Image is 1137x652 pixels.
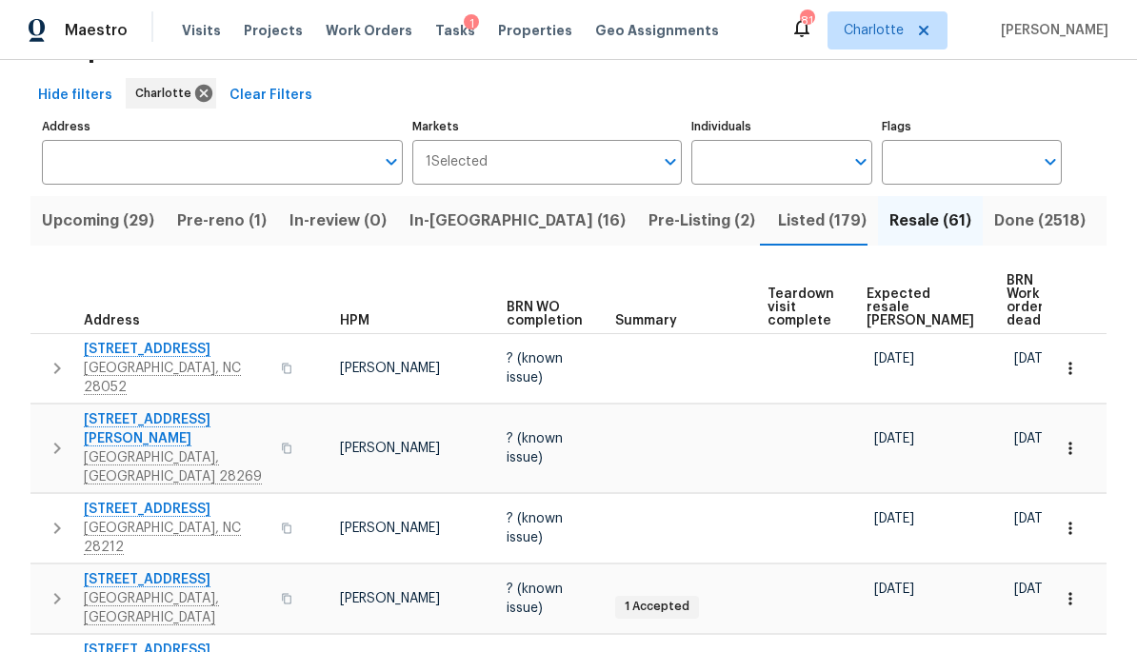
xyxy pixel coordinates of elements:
span: [DATE] [874,583,914,596]
span: [PERSON_NAME] [340,522,440,535]
span: Expected resale [PERSON_NAME] [867,287,974,327]
span: [DATE] [1014,512,1054,525]
span: Listed (179) [778,207,867,234]
span: BRN WO completion [507,301,583,327]
span: Properties [498,21,572,40]
span: [DATE] [874,352,914,366]
span: ? (known issue) [507,512,563,544]
span: [PERSON_NAME] [340,592,440,605]
span: HPM [340,314,369,327]
button: Open [1037,148,1064,175]
span: Done (2518) [994,207,1086,234]
span: Visits [182,21,221,40]
span: [DATE] [1014,583,1054,596]
span: Hide filters [38,84,112,108]
span: ? (known issue) [507,432,563,464]
div: 1 [464,14,479,33]
span: Pre-reno (1) [177,207,267,234]
span: [PERSON_NAME] [340,362,440,375]
span: Teardown visit complete [768,287,834,327]
span: Projects [244,21,303,40]
span: 1 Accepted [617,599,697,615]
span: Resale (61) [889,207,971,234]
span: ? (known issue) [507,352,563,385]
button: Open [657,148,684,175]
span: 1 Selected [426,154,488,170]
span: In-[GEOGRAPHIC_DATA] (16) [409,207,626,234]
span: [DATE] [1014,432,1054,445]
span: In-review (0) [289,207,387,234]
span: [DATE] [1014,352,1054,366]
label: Markets [412,121,683,132]
span: Geo Assignments [595,21,719,40]
label: Flags [882,121,1062,132]
span: Address [84,314,140,327]
button: Open [378,148,405,175]
span: Upcoming (29) [42,207,154,234]
span: Charlotte [135,84,199,103]
button: Open [848,148,874,175]
span: [PERSON_NAME] [993,21,1108,40]
span: Tasks [435,24,475,37]
span: Charlotte [844,21,904,40]
span: Pre-Listing (2) [648,207,755,234]
button: Hide filters [30,78,120,113]
button: Clear Filters [222,78,320,113]
span: BRN Work order deadline [1007,274,1066,327]
label: Address [42,121,403,132]
span: Clear Filters [229,84,312,108]
span: [PERSON_NAME] [340,442,440,455]
div: 81 [800,11,813,30]
span: Maestro [65,21,128,40]
span: Work Orders [326,21,412,40]
div: Charlotte [126,78,216,109]
span: [DATE] [874,512,914,525]
span: ? (known issue) [507,583,563,615]
span: [DATE] [874,432,914,445]
span: Summary [615,314,677,327]
label: Individuals [691,121,871,132]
